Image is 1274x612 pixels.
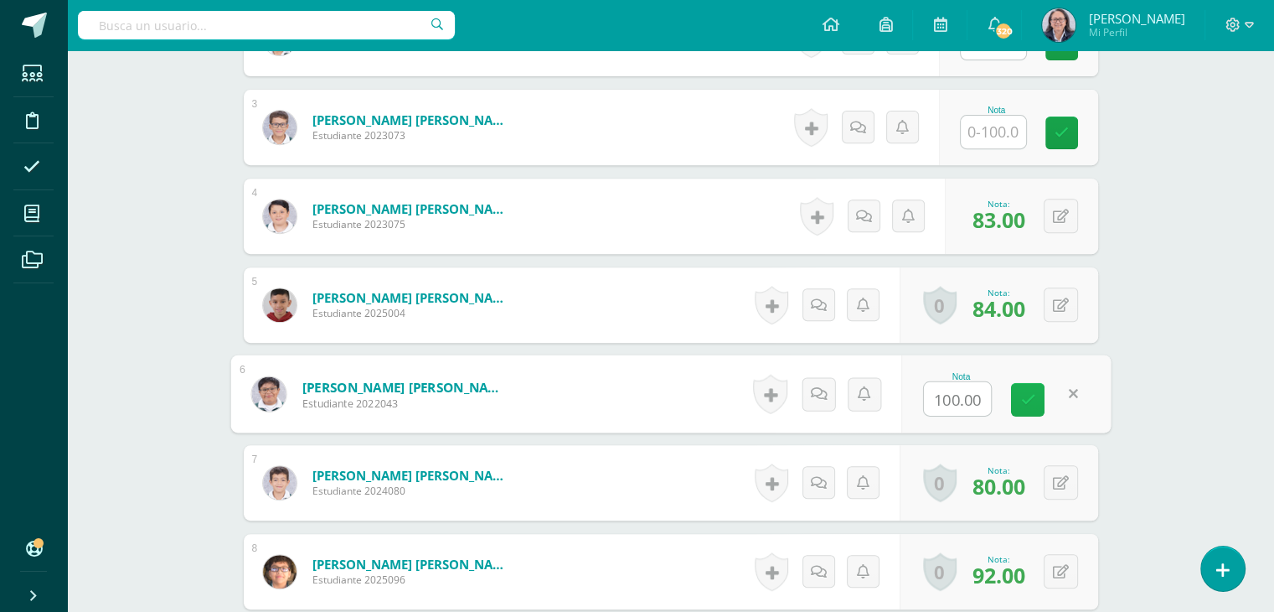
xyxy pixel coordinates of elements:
[263,200,297,233] img: 7d18a83c196179cc96ed23ed5fe8196e.png
[972,287,1025,298] div: Nota:
[312,573,513,587] span: Estudiante 2025096
[263,466,297,500] img: e520f524ce7d8112a61e3cffc8bd7c21.png
[312,289,513,306] a: [PERSON_NAME] [PERSON_NAME]
[263,288,297,322] img: edc5e2228526e0ef074d01086b78faf7.png
[312,217,513,231] span: Estudiante 2023075
[302,378,508,396] a: [PERSON_NAME] [PERSON_NAME]
[972,294,1025,323] span: 84.00
[1042,8,1075,42] img: 9a051294a574a26ca402aef8cdce5e7f.png
[312,484,513,498] span: Estudiante 2024080
[972,464,1025,476] div: Nota:
[263,111,297,144] img: f24b00b0b52f18483027ff0f2652a73b.png
[312,128,513,143] span: Estudiante 2023073
[972,472,1025,500] span: 80.00
[972,198,1025,210] div: Nota:
[78,11,455,39] input: Busca un usuario...
[923,552,957,591] a: 0
[1088,25,1184,39] span: Mi Perfil
[972,205,1025,234] span: 83.00
[924,382,991,416] input: 0-100.0
[923,286,957,324] a: 0
[302,396,508,411] span: Estudiante 2022043
[923,464,957,502] a: 0
[312,467,513,484] a: [PERSON_NAME] [PERSON_NAME]
[994,22,1013,40] span: 320
[972,561,1025,589] span: 92.00
[961,116,1026,148] input: 0-100.0
[263,555,297,589] img: 9823e5ef81b808df55634f52317efb6d.png
[312,306,513,320] span: Estudiante 2025004
[312,200,513,217] a: [PERSON_NAME] [PERSON_NAME]
[1088,10,1184,27] span: [PERSON_NAME]
[312,556,513,573] a: [PERSON_NAME] [PERSON_NAME]
[972,553,1025,565] div: Nota:
[251,376,286,411] img: 3746a06500dc986d3d387b74f9c6c291.png
[960,106,1034,115] div: Nota
[312,112,513,128] a: [PERSON_NAME] [PERSON_NAME]
[923,371,999,381] div: Nota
